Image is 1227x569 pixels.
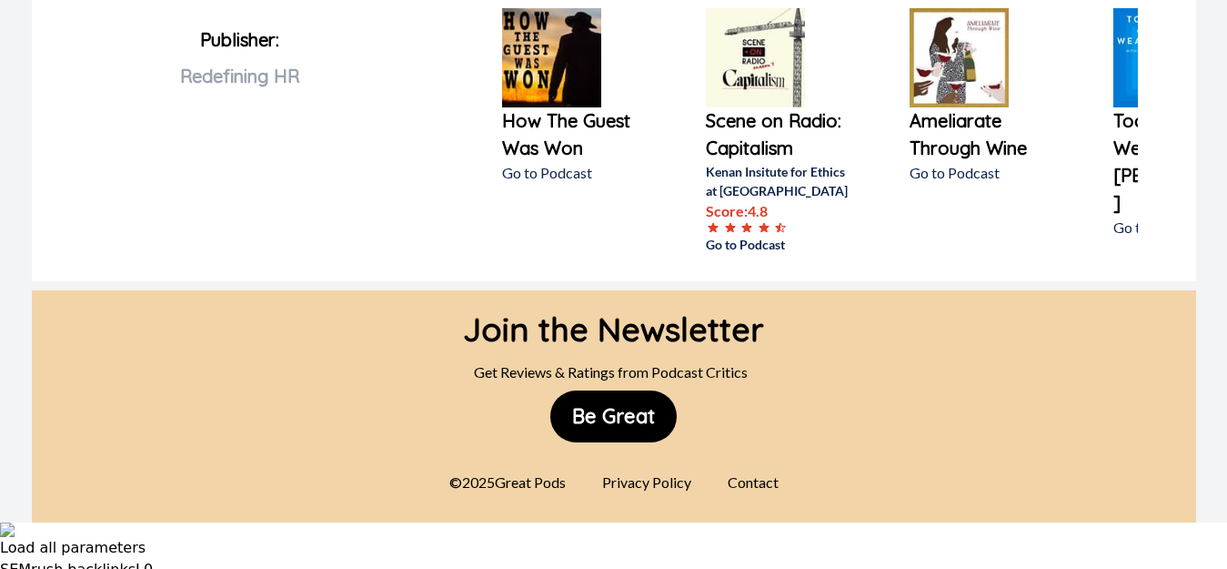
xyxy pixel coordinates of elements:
p: Publisher: [46,22,435,153]
p: Score: 4.8 [706,200,851,222]
img: How The Guest Was Won [502,8,601,107]
p: Kenan Insitute for Ethics at [GEOGRAPHIC_DATA] [706,162,851,200]
a: Ameliarate Through Wine [910,107,1055,162]
div: Get Reviews & Ratings from Podcast Critics [463,354,764,391]
a: How The Guest Was Won [502,107,648,162]
div: Contact [717,464,790,501]
img: Scene on Radio: Capitalism [706,8,805,107]
img: Ameliarate Through Wine [910,8,1009,107]
div: Privacy Policy [591,464,702,501]
a: Go to Podcast [706,235,851,254]
span: Redefining HR [180,65,299,87]
p: Go to Podcast [910,162,1055,184]
a: Scene on Radio: Capitalism [706,107,851,162]
img: Tools and Weapons with Brad Smith [1113,8,1212,107]
div: Join the Newsletter [463,290,764,354]
p: Go to Podcast [502,162,648,184]
button: Be Great [550,391,677,442]
div: © 2025 Great Pods [438,464,577,501]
